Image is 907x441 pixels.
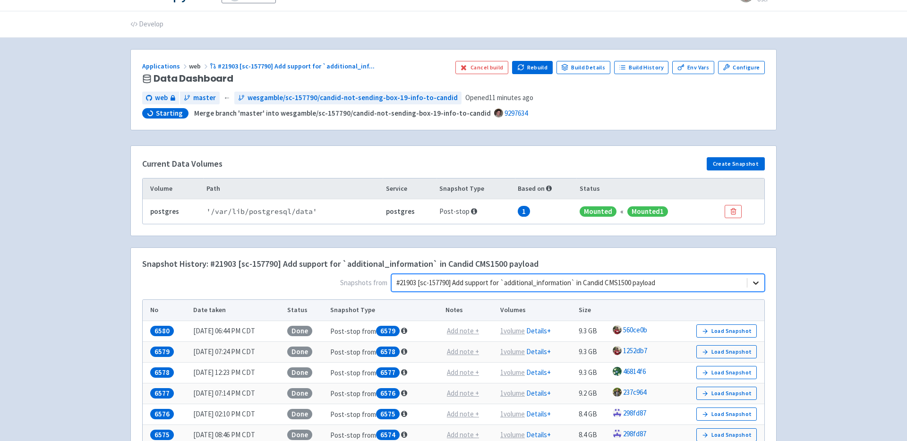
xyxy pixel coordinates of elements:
span: Post-stop [439,207,477,216]
a: 560ce0b [623,325,647,334]
td: 9.3 GB [576,362,610,383]
td: [DATE] 12:23 PM CDT [190,362,284,383]
span: 6579 [150,347,174,357]
span: 6574 [376,430,400,441]
span: Done [287,367,312,378]
u: Add note + [447,409,479,418]
span: web [155,93,168,103]
th: Status [576,178,722,199]
b: postgres [386,207,415,216]
a: Env Vars [672,61,714,74]
span: 6578 [150,367,174,378]
th: Date taken [190,300,284,321]
td: Post-stop from [327,383,443,404]
u: 1 volume [500,368,525,377]
u: Add note + [447,368,479,377]
u: Add note + [447,430,479,439]
th: Service [383,178,436,199]
span: Mounted [580,206,616,217]
a: Details+ [526,368,551,377]
span: 6575 [376,409,400,420]
span: Done [287,430,312,441]
a: Applications [142,62,189,70]
a: Details+ [526,326,551,335]
td: Post-stop from [327,362,443,383]
u: 1 volume [500,430,525,439]
a: Build History [614,61,669,74]
td: [DATE] 07:14 PM CDT [190,383,284,404]
h4: Current Data Volumes [142,159,222,169]
td: [DATE] 07:24 PM CDT [190,341,284,362]
u: Add note + [447,326,479,335]
span: Snapshots from [142,274,765,296]
th: Based on [515,178,577,199]
span: Done [287,409,312,420]
span: 6577 [150,388,174,399]
u: 1 volume [500,389,525,398]
u: 1 volume [500,347,525,356]
a: #21903 [sc-157790] Add support for `additional_inf... [210,62,376,70]
span: 6576 [150,409,174,420]
a: Build Details [556,61,610,74]
div: « [620,206,624,217]
th: Status [284,300,327,321]
a: web [142,92,179,104]
u: 1 volume [500,409,525,418]
span: Data Dashboard [154,73,233,84]
button: Load Snapshot [696,407,757,421]
a: 237c964 [623,388,646,397]
a: wesgamble/sc-157790/candid-not-sending-box-19-info-to-candid [234,92,462,104]
a: 298fd87 [623,429,646,438]
span: Opened [465,93,533,103]
button: Load Snapshot [696,324,757,338]
td: 8.4 GB [576,404,610,424]
span: Done [287,326,312,337]
button: Load Snapshot [696,387,757,400]
a: Details+ [526,347,551,356]
u: Add note + [447,347,479,356]
strong: Merge branch 'master' into wesgamble/sc-157790/candid-not-sending-box-19-info-to-candid [194,109,491,118]
a: 9297634 [505,109,528,118]
td: 9.3 GB [576,341,610,362]
td: [DATE] 02:10 PM CDT [190,404,284,424]
th: Snapshot Type [436,178,515,199]
span: master [193,93,216,103]
button: Rebuild [512,61,553,74]
a: 298fd87 [623,408,646,417]
button: Create Snapshot [707,157,765,170]
a: 46814f6 [623,367,646,376]
button: Cancel build [455,61,509,74]
th: Snapshot Type [327,300,443,321]
a: Details+ [526,389,551,398]
span: 6575 [150,430,174,441]
td: Post-stop from [327,321,443,341]
a: master [180,92,220,104]
span: web [189,62,210,70]
b: postgres [150,207,179,216]
td: Post-stop from [327,404,443,424]
td: [DATE] 06:44 PM CDT [190,321,284,341]
span: 6579 [376,326,400,337]
u: Add note + [447,389,479,398]
u: 1 volume [500,326,525,335]
span: ← [223,93,231,103]
td: Post-stop from [327,341,443,362]
span: Mounted 1 [627,206,668,217]
span: 6576 [376,388,400,399]
span: Done [287,388,312,399]
th: Path [203,178,383,199]
span: wesgamble/sc-157790/candid-not-sending-box-19-info-to-candid [248,93,458,103]
th: No [143,300,190,321]
span: #21903 [sc-157790] Add support for `additional_inf ... [218,62,375,70]
time: 11 minutes ago [489,93,533,102]
button: Load Snapshot [696,366,757,379]
h4: Snapshot History: #21903 [sc-157790] Add support for `additional_information` in Candid CMS1500 p... [142,259,539,269]
td: 9.3 GB [576,321,610,341]
a: Details+ [526,430,551,439]
a: Develop [130,11,163,38]
span: 1 [518,206,530,217]
th: Notes [443,300,497,321]
td: 9.2 GB [576,383,610,404]
a: Details+ [526,409,551,418]
span: 6580 [150,326,174,337]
